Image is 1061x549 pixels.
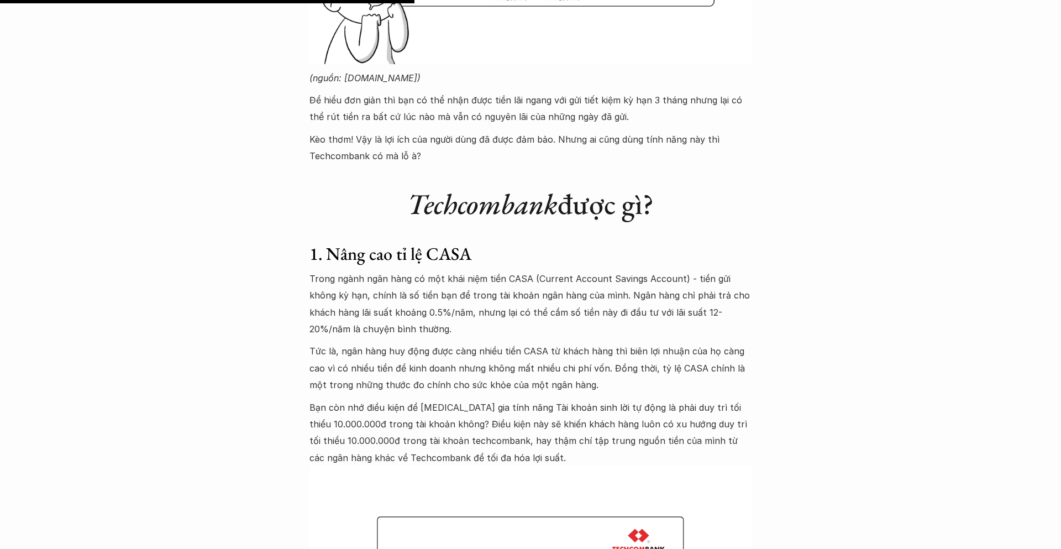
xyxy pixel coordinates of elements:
[309,343,752,393] p: Tức là, ngân hàng huy động được càng nhiều tiền CASA từ khách hàng thì biên lợi nhuận của họ càng...
[309,131,752,165] p: Kèo thơm! Vậy là lợi ích của người dùng đã được đảm bảo. Nhưng ai cũng dùng tính năng này thì Tec...
[309,187,752,221] h2: được gì?
[309,270,752,338] p: Trong ngành ngân hàng có một khái niệm tiền CASA (Current Account Savings Account) - tiền gửi khô...
[407,185,558,222] em: Techcombank
[309,92,752,126] p: Để hiểu đơn giản thì bạn có thể nhận được tiền lãi ngang với gửi tiết kiệm kỳ hạn 3 tháng nhưng l...
[309,72,421,83] em: (nguồn: [DOMAIN_NAME])
[309,399,752,467] p: Bạn còn nhớ điều kiện để [MEDICAL_DATA] gia tính năng Tài khoản sinh lời tự động là phải duy trì ...
[326,243,752,264] h3: Nâng cao tỉ lệ CASA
